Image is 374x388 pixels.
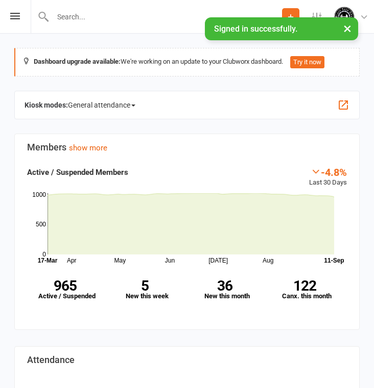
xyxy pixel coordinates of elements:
strong: 965 [27,279,103,293]
h3: Members [27,142,347,152]
div: -4.8% [309,166,347,177]
a: show more [69,143,107,152]
a: 965Active / Suspended [27,273,107,307]
strong: 5 [107,279,183,293]
div: Last 30 Days [309,166,347,188]
strong: Active / Suspended Members [27,168,128,177]
span: General attendance [68,97,135,113]
a: 5New this week [107,273,188,307]
a: 36New this month [187,273,267,307]
strong: 122 [267,279,343,293]
h3: Attendance [27,355,347,365]
button: × [338,17,357,39]
button: Try it now [290,56,324,68]
a: 122Canx. this month [267,273,347,307]
strong: Dashboard upgrade available: [34,58,121,65]
strong: 36 [187,279,263,293]
img: thumb_image1623296242.png [334,7,355,27]
span: Signed in successfully. [214,24,297,34]
input: Search... [50,10,282,24]
strong: Kiosk modes: [25,101,68,109]
div: We're working on an update to your Clubworx dashboard. [14,48,360,76]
